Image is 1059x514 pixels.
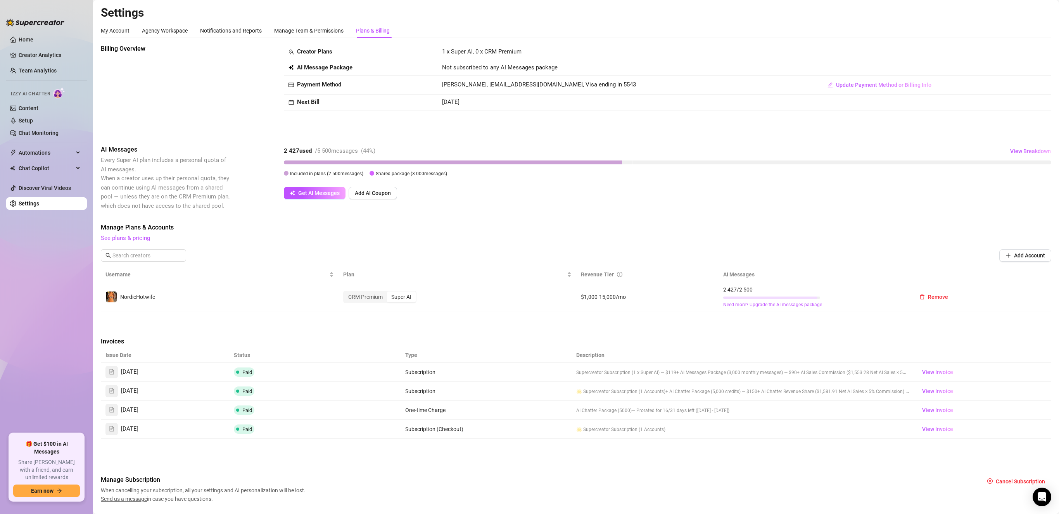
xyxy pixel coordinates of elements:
span: Plan [343,270,565,279]
th: AI Messages [719,267,909,282]
button: Add AI Coupon [349,187,397,199]
span: 🌟 Supercreator Subscription (1 Accounts) [576,427,665,432]
img: Chat Copilot [10,166,15,171]
span: Invoices [101,337,231,346]
img: logo-BBDzfeDw.svg [6,19,64,26]
span: arrow-right [57,488,62,493]
th: Status [229,348,401,363]
span: Subscription (Checkout) [405,426,463,432]
span: Manage Subscription [101,475,308,485]
span: Earn now [31,488,54,494]
span: Shared package ( 3 000 messages) [376,171,447,176]
span: + AI Messages Package (3,000 monthly messages) — $90 [676,370,797,375]
th: Issue Date [101,348,229,363]
span: Add Account [1014,252,1045,259]
span: Manage Plans & Accounts [101,223,1051,232]
span: Add AI Coupon [355,190,391,196]
span: Subscription [405,369,435,375]
span: search [105,253,111,258]
span: file-text [109,388,114,393]
th: Plan [339,267,576,282]
span: close-circle [987,478,993,484]
button: Add Account [999,249,1051,262]
span: plus [1005,253,1011,258]
span: Paid [242,388,252,394]
span: file-text [109,426,114,431]
span: [DATE] [121,424,138,434]
span: ( 44 %) [361,147,375,154]
div: Notifications and Reports [200,26,262,35]
a: View Invoice [919,367,956,377]
strong: 2 427 used [284,147,312,154]
button: Update Payment Method or Billing Info [821,79,938,91]
a: Setup [19,117,33,124]
span: Remove [928,294,948,300]
span: file-text [109,369,114,374]
span: 2 427 / 2 500 [723,285,904,294]
div: segmented control [343,291,416,303]
span: Paid [242,369,252,375]
span: 🌟 Supercreator Subscription (1 Accounts) [576,389,665,394]
span: calendar [289,100,294,105]
span: AI Chatter Package (5000) [576,408,632,413]
span: 🎁 Get $100 in AI Messages [13,440,80,455]
div: CRM Premium [344,291,387,302]
span: One-time Charge [405,407,446,413]
span: [DATE] [121,405,138,415]
a: See plans & pricing [101,235,150,241]
a: Settings [19,200,39,207]
button: View Breakdown [1010,145,1051,157]
a: Chat Monitoring [19,130,59,136]
th: Description [572,348,914,363]
span: Get AI Messages [298,190,340,196]
span: Billing Overview [101,44,231,53]
input: Search creators [112,251,175,260]
span: When cancelling your subscription, all your settings and AI personalization will be lost. in case... [101,486,308,503]
span: Share [PERSON_NAME] with a friend, and earn unlimited rewards [13,459,80,481]
span: Chat Copilot [19,162,74,174]
div: Agency Workspace [142,26,188,35]
span: + AI Chatter Package (5,000 credits) — $150 [665,389,757,394]
a: Need more? Upgrade the AI messages package [723,301,904,309]
span: Automations [19,147,74,159]
a: Content [19,105,38,111]
img: AI Chatter [53,87,65,98]
span: View Invoice [922,425,953,433]
a: Creator Analytics [19,49,81,61]
a: Discover Viral Videos [19,185,71,191]
a: Home [19,36,33,43]
span: Cancel Subscription [996,478,1045,485]
span: AI Messages [101,145,231,154]
strong: AI Message Package [297,64,352,71]
span: / 5 500 messages [315,147,358,154]
span: View Invoice [922,387,953,395]
span: Username [105,270,328,279]
strong: Next Bill [297,98,320,105]
span: credit-card [289,82,294,88]
td: $1,000-15,000/mo [576,282,719,312]
span: [DATE] [121,367,138,377]
strong: Creator Plans [297,48,332,55]
span: Send us a message [101,496,147,502]
a: View Invoice [919,405,956,415]
span: NordicHotwife [120,294,155,300]
span: + AI Chatter Revenue Share ($1,581.91 Net AI Sales × 5% Commission) — $79.1 [757,388,922,394]
div: Manage Team & Permissions [274,26,344,35]
div: Open Intercom Messenger [1033,488,1051,506]
span: [DATE] [121,386,138,396]
span: team [289,49,294,55]
span: [DATE] [442,98,460,105]
span: thunderbolt [10,150,16,156]
span: Subscription [405,388,435,394]
img: NordicHotwife [106,291,117,302]
a: Team Analytics [19,67,57,74]
span: info-circle [617,272,622,277]
span: Supercreator Subscription (1 x Super AI) — $119 [576,370,676,375]
button: Get AI Messages [284,187,346,199]
div: Super AI [387,291,416,302]
strong: Payment Method [297,81,341,88]
span: 1 x Super AI, 0 x CRM Premium [442,48,522,55]
span: Not subscribed to any AI Messages package [442,63,558,72]
span: Included in plans ( 2 500 messages) [290,171,363,176]
th: Username [101,267,339,282]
